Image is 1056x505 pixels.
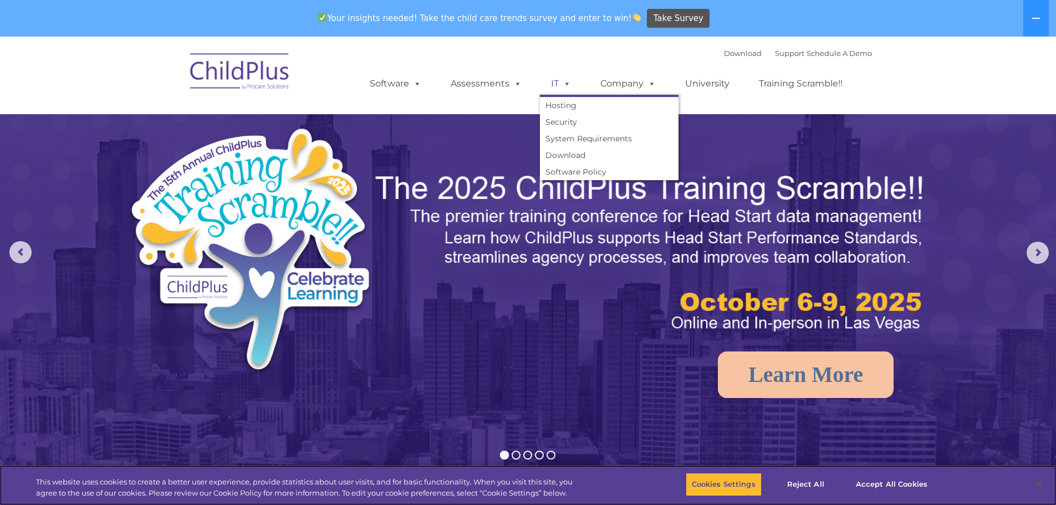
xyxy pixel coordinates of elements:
[775,49,804,58] a: Support
[540,73,582,95] a: IT
[748,73,854,95] a: Training Scramble!!
[318,13,327,22] img: ✅
[540,114,679,130] a: Security
[540,164,679,180] a: Software Policy
[36,477,581,498] div: This website uses cookies to create a better user experience, provide statistics about user visit...
[807,49,872,58] a: Schedule A Demo
[674,73,741,95] a: University
[647,9,710,28] a: Take Survey
[154,73,188,81] span: Last name
[724,49,872,58] font: |
[589,73,667,95] a: Company
[314,7,646,29] span: Your insights needed! Take the child care trends survey and enter to win!
[771,473,840,496] button: Reject All
[1026,472,1050,497] button: Close
[686,473,762,496] button: Cookies Settings
[654,9,703,28] span: Take Survey
[540,147,679,164] a: Download
[359,73,432,95] a: Software
[724,49,762,58] a: Download
[540,130,679,147] a: System Requirements
[185,45,295,101] img: ChildPlus by Procare Solutions
[154,119,201,127] span: Phone number
[540,97,679,114] a: Hosting
[718,351,894,398] a: Learn More
[850,473,933,496] button: Accept All Cookies
[440,73,533,95] a: Assessments
[632,13,641,22] img: 👏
